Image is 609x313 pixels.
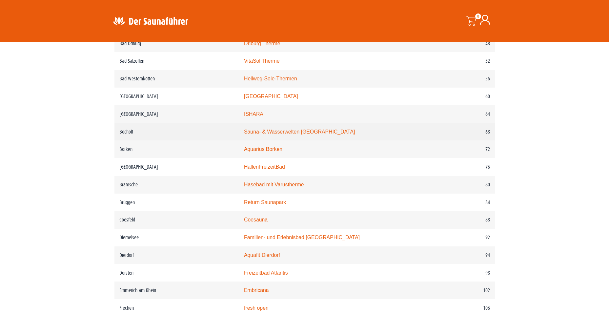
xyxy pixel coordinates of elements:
[426,35,495,52] td: 48
[114,70,239,88] td: Bad Westernkotten
[114,140,239,158] td: Borken
[244,270,288,276] a: Freizeitbad Atlantis
[426,140,495,158] td: 72
[114,229,239,246] td: Diemelsee
[114,35,239,52] td: Bad Driburg
[426,52,495,70] td: 52
[244,164,285,170] a: HallenFreizeitBad
[426,229,495,246] td: 92
[244,111,263,117] a: ISHARA
[244,94,298,99] a: [GEOGRAPHIC_DATA]
[426,176,495,194] td: 80
[426,282,495,299] td: 102
[114,211,239,229] td: Coesfeld
[114,246,239,264] td: Dierdorf
[426,246,495,264] td: 94
[244,305,269,311] a: fresh open
[114,105,239,123] td: [GEOGRAPHIC_DATA]
[426,105,495,123] td: 64
[114,264,239,282] td: Dorsten
[114,194,239,211] td: Brüggen
[426,211,495,229] td: 88
[114,88,239,105] td: [GEOGRAPHIC_DATA]
[244,58,280,64] a: VitaSol Therme
[244,252,280,258] a: Aquafit Dierdorf
[244,217,268,222] a: Coesauna
[244,76,297,81] a: Hellweg-Sole-Thermen
[426,264,495,282] td: 98
[475,13,481,19] span: 0
[244,287,269,293] a: Embricana
[244,199,286,205] a: Return Saunapark
[244,41,280,46] a: Driburg Therme
[426,123,495,141] td: 68
[244,182,304,187] a: Hasebad mit Varustherme
[114,123,239,141] td: Bocholt
[426,194,495,211] td: 84
[426,158,495,176] td: 76
[114,52,239,70] td: Bad Salzuflen
[244,129,355,135] a: Sauna- & Wasserwelten [GEOGRAPHIC_DATA]
[114,176,239,194] td: Bramsche
[114,282,239,299] td: Emmerich am Rhein
[426,88,495,105] td: 60
[114,158,239,176] td: [GEOGRAPHIC_DATA]
[244,146,282,152] a: Aquarius Borken
[426,70,495,88] td: 56
[244,235,360,240] a: Familien- und Erlebnisbad [GEOGRAPHIC_DATA]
